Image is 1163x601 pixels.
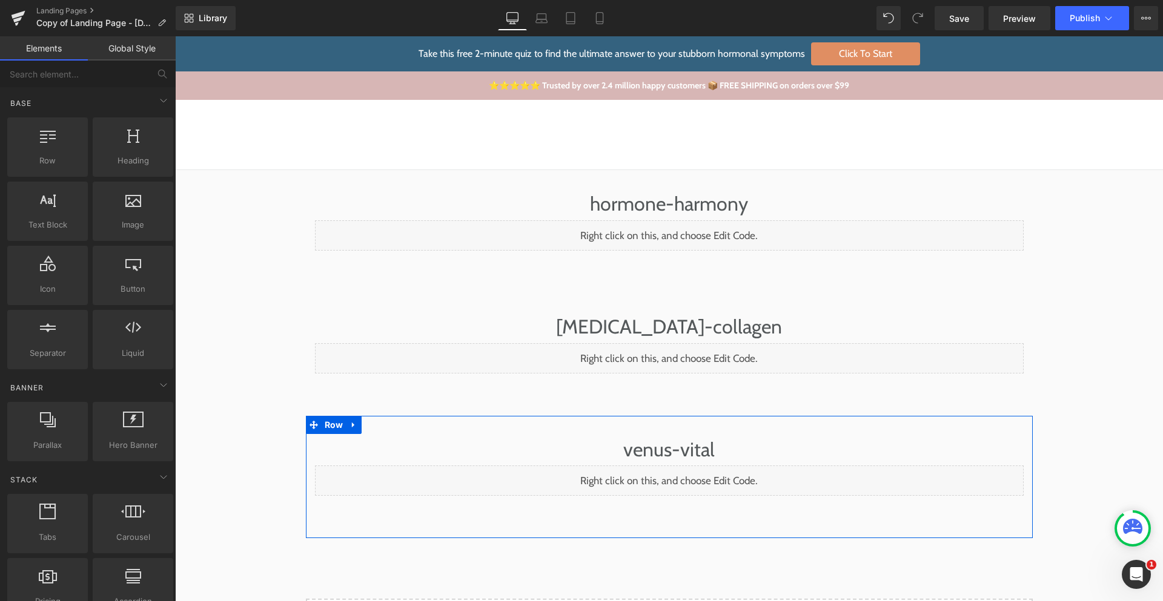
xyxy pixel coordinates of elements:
span: Image [96,218,170,231]
h1: [MEDICAL_DATA]-collagen [140,275,849,307]
span: Stack [9,474,39,485]
span: Parallax [11,439,84,452]
span: Carousel [96,531,170,544]
h1: hormone-harmony [140,152,849,184]
span: Button [96,283,170,295]
span: 1 [1147,560,1156,570]
span: Liquid [96,347,170,360]
span: Icon [11,283,84,295]
span: Copy of Landing Page - [DATE] 20:57:48 [36,18,153,28]
a: New Library [176,6,236,30]
iframe: Intercom live chat [1122,560,1151,589]
a: Global Style [88,36,176,61]
button: Publish [1055,6,1129,30]
a: Mobile [585,6,614,30]
a: Tablet [556,6,585,30]
button: Redo [906,6,930,30]
span: Separator [11,347,84,360]
h1: venus-vital [140,398,849,430]
span: Base [9,97,33,109]
a: Laptop [527,6,556,30]
span: Row [147,379,171,398]
span: Row [11,154,84,167]
a: Preview [989,6,1050,30]
span: Click To Start [636,6,745,29]
span: Banner [9,382,45,393]
a: Landing Pages [36,6,176,16]
span: Library [199,13,227,24]
a: ⭐⭐⭐⭐⭐ Trusted by over 2.4 million happy customers 📦 FREE SHIPPING on orders over $99 [314,44,674,54]
a: Expand / Collapse [171,379,187,398]
button: Undo [876,6,901,30]
span: Publish [1070,13,1100,23]
span: Heading [96,154,170,167]
a: Desktop [498,6,527,30]
button: More [1134,6,1158,30]
span: Text Block [11,218,84,231]
span: Hero Banner [96,439,170,452]
span: Save [949,12,969,25]
span: Tabs [11,531,84,544]
span: Preview [1003,12,1036,25]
